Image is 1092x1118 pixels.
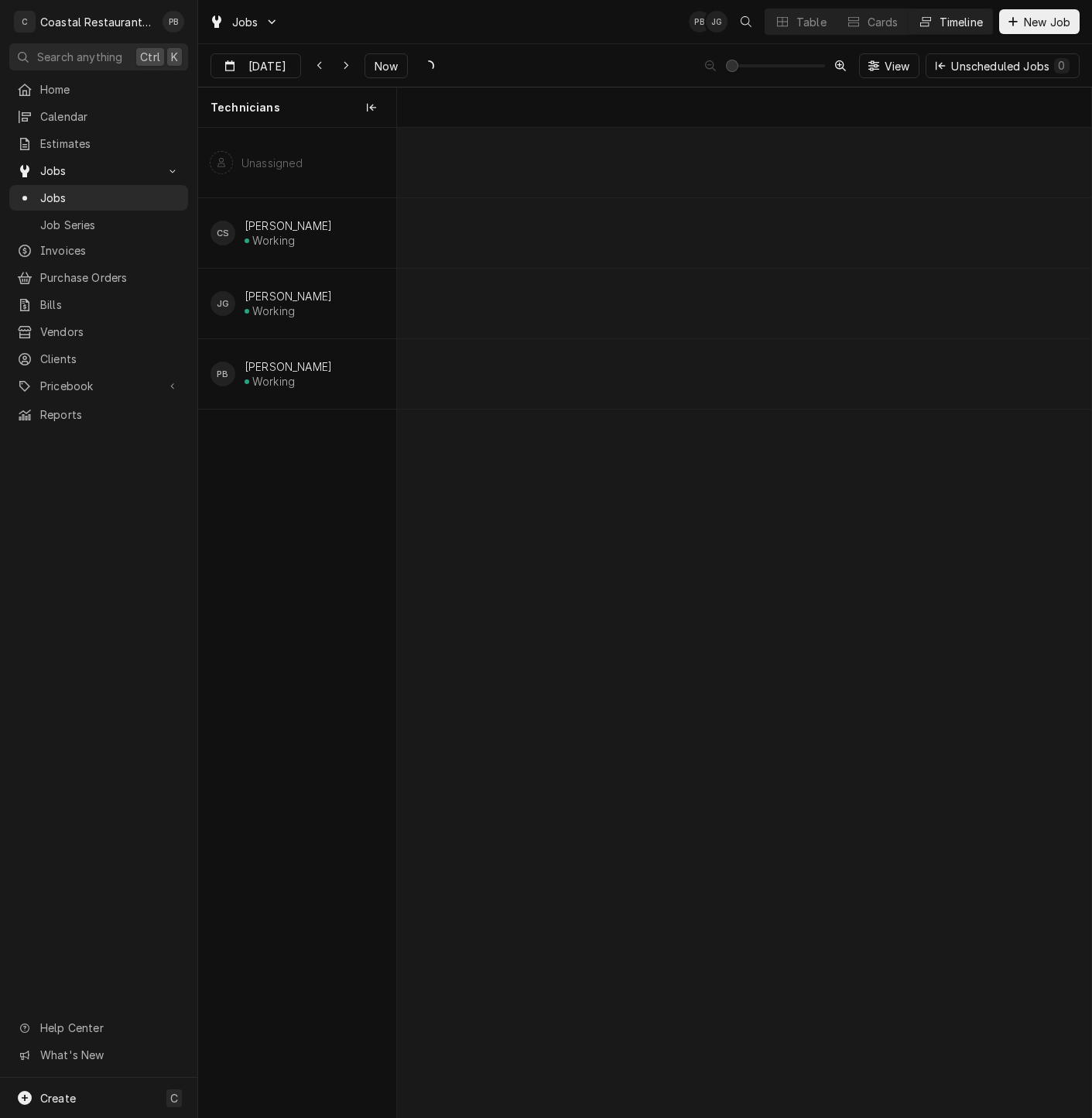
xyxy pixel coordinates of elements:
[689,11,710,33] div: Phill Blush's Avatar
[9,158,188,183] a: Go to Jobs
[951,58,1070,74] div: Unscheduled Jobs
[9,238,188,263] a: Invoices
[365,53,408,78] button: Now
[163,11,184,33] div: Phill Blush's Avatar
[203,9,285,35] a: Go to Jobs
[241,156,303,170] div: Unassigned
[232,14,258,30] span: Jobs
[211,221,235,245] div: Chris Sockriter's Avatar
[40,81,180,98] span: Home
[9,373,188,399] a: Go to Pricebook
[245,290,332,303] div: [PERSON_NAME]
[211,362,235,386] div: Phill Blush's Avatar
[734,9,758,34] button: Open search
[9,1015,188,1041] a: Go to Help Center
[140,49,160,65] span: Ctrl
[198,128,396,1117] div: left
[689,11,710,33] div: PB
[211,100,280,115] span: Technicians
[371,58,401,74] span: Now
[40,406,180,423] span: Reports
[706,11,727,33] div: James Gatton's Avatar
[9,77,188,102] a: Home
[1021,14,1073,30] span: New Job
[926,53,1080,78] button: Unscheduled Jobs0
[252,304,295,317] div: Working
[940,14,983,30] div: Timeline
[9,1042,188,1068] a: Go to What's New
[211,221,235,245] div: CS
[211,53,301,78] button: [DATE]
[37,49,122,65] span: Search anything
[245,219,332,232] div: [PERSON_NAME]
[170,1090,178,1106] span: C
[40,378,157,394] span: Pricebook
[40,108,180,125] span: Calendar
[211,362,235,386] div: PB
[859,53,920,78] button: View
[40,163,157,179] span: Jobs
[9,346,188,372] a: Clients
[40,324,180,340] span: Vendors
[40,242,180,259] span: Invoices
[40,297,180,313] span: Bills
[868,14,899,30] div: Cards
[252,234,295,247] div: Working
[9,402,188,427] a: Reports
[40,135,180,152] span: Estimates
[9,104,188,129] a: Calendar
[9,43,188,70] button: Search anythingCtrlK
[397,128,1091,1117] div: normal
[9,265,188,290] a: Purchase Orders
[40,190,180,206] span: Jobs
[245,360,332,373] div: [PERSON_NAME]
[14,11,36,33] div: C
[211,291,235,316] div: James Gatton's Avatar
[163,11,184,33] div: PB
[252,375,295,388] div: Working
[40,1047,179,1063] span: What's New
[9,292,188,317] a: Bills
[9,131,188,156] a: Estimates
[40,14,154,30] div: Coastal Restaurant Repair
[40,269,180,286] span: Purchase Orders
[40,217,180,233] span: Job Series
[40,1092,76,1105] span: Create
[40,351,180,367] span: Clients
[1057,57,1066,74] div: 0
[706,11,727,33] div: JG
[40,1020,179,1036] span: Help Center
[9,185,188,211] a: Jobs
[9,319,188,345] a: Vendors
[171,49,178,65] span: K
[881,58,913,74] span: View
[198,87,396,128] div: Technicians column. SPACE for context menu
[796,14,827,30] div: Table
[211,291,235,316] div: JG
[999,9,1080,34] button: New Job
[9,212,188,238] a: Job Series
